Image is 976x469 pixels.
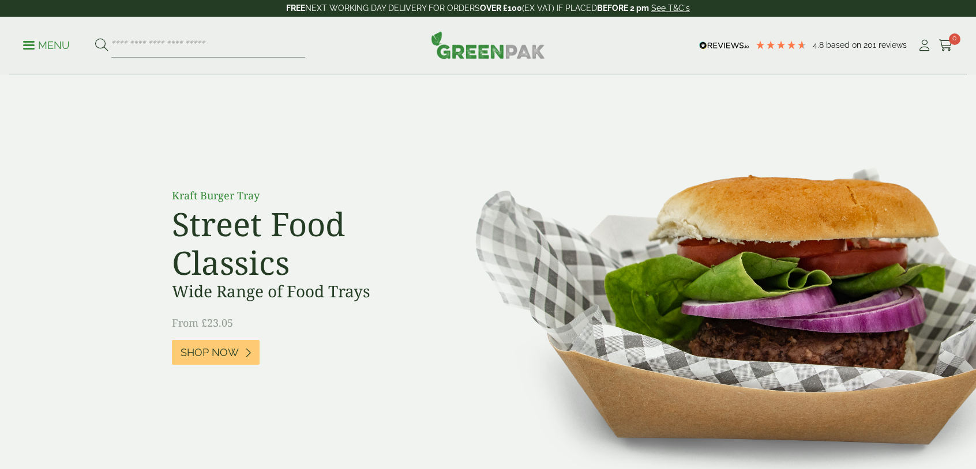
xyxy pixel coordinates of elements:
img: GreenPak Supplies [431,31,545,59]
h3: Wide Range of Food Trays [172,282,431,301]
a: See T&C's [651,3,690,13]
a: Menu [23,39,70,50]
i: Cart [939,40,953,51]
h2: Street Food Classics [172,205,431,282]
strong: OVER £100 [480,3,522,13]
a: 0 [939,37,953,54]
a: Shop Now [172,340,260,365]
span: 4.8 [813,40,826,50]
div: 4.79 Stars [755,40,807,50]
span: From £23.05 [172,316,233,330]
p: Kraft Burger Tray [172,188,431,203]
span: 0 [949,33,960,45]
p: Menu [23,39,70,52]
i: My Account [917,40,932,51]
strong: BEFORE 2 pm [597,3,649,13]
span: Shop Now [181,346,239,359]
div: Based on 201 reviews [813,40,907,51]
strong: FREE [286,3,305,13]
img: REVIEWS.io [699,41,749,50]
